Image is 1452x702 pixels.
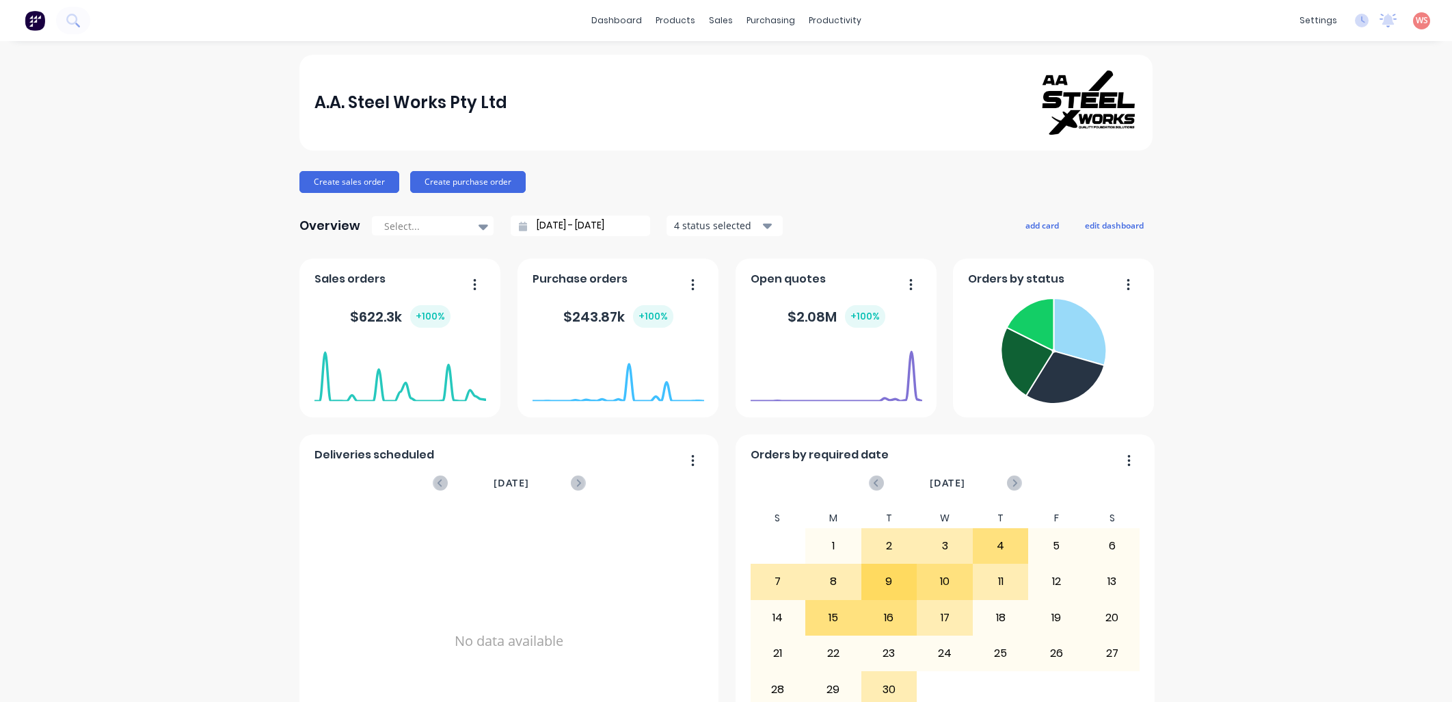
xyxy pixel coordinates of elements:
[674,218,760,233] div: 4 status selected
[1029,564,1084,599] div: 12
[862,564,917,599] div: 9
[806,529,861,563] div: 1
[1416,14,1428,27] span: WS
[861,508,917,528] div: T
[750,508,806,528] div: S
[968,271,1064,287] span: Orders by status
[973,529,1028,563] div: 4
[410,305,451,328] div: + 100 %
[1085,564,1140,599] div: 13
[973,564,1028,599] div: 11
[930,476,965,491] span: [DATE]
[845,305,885,328] div: + 100 %
[740,10,802,31] div: purchasing
[563,305,673,328] div: $ 243.87k
[751,271,826,287] span: Open quotes
[494,476,529,491] span: [DATE]
[806,636,861,671] div: 22
[917,529,972,563] div: 3
[806,564,861,599] div: 8
[702,10,740,31] div: sales
[917,508,973,528] div: W
[649,10,702,31] div: products
[25,10,45,31] img: Factory
[1042,70,1138,135] img: A.A. Steel Works Pty Ltd
[973,508,1029,528] div: T
[751,636,805,671] div: 21
[1293,10,1344,31] div: settings
[862,601,917,635] div: 16
[1085,636,1140,671] div: 27
[584,10,649,31] a: dashboard
[1084,508,1140,528] div: S
[299,171,399,193] button: Create sales order
[917,636,972,671] div: 24
[633,305,673,328] div: + 100 %
[667,216,783,236] button: 4 status selected
[1017,216,1068,234] button: add card
[1085,601,1140,635] div: 20
[917,601,972,635] div: 17
[751,601,805,635] div: 14
[862,636,917,671] div: 23
[806,601,861,635] div: 15
[1028,508,1084,528] div: F
[314,89,507,116] div: A.A. Steel Works Pty Ltd
[1085,529,1140,563] div: 6
[299,212,360,239] div: Overview
[805,508,861,528] div: M
[802,10,868,31] div: productivity
[410,171,526,193] button: Create purchase order
[350,305,451,328] div: $ 622.3k
[533,271,628,287] span: Purchase orders
[1076,216,1153,234] button: edit dashboard
[917,564,972,599] div: 10
[973,601,1028,635] div: 18
[1029,529,1084,563] div: 5
[973,636,1028,671] div: 25
[862,529,917,563] div: 2
[1029,636,1084,671] div: 26
[751,564,805,599] div: 7
[314,271,386,287] span: Sales orders
[1029,601,1084,635] div: 19
[788,305,885,328] div: $ 2.08M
